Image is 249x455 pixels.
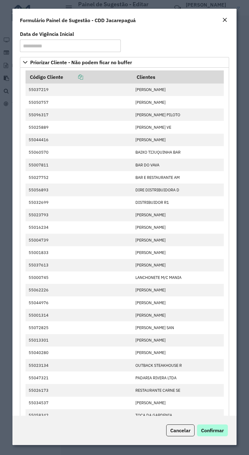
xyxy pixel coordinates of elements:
button: Cancelar [166,424,195,436]
th: Código Cliente [26,70,132,84]
td: 55001833 [26,246,132,259]
span: Priorizar Cliente - Não podem ficar no buffer [30,60,132,65]
td: [PERSON_NAME] PILOTO [132,108,224,121]
td: 55040280 [26,347,132,359]
label: Data de Vigência Inicial [20,30,74,38]
td: LANCHONETE M/C MANIA [132,271,224,284]
td: 55000745 [26,271,132,284]
td: BAR E RESTAURANTE AM [132,171,224,184]
td: 55072825 [26,321,132,334]
td: [PERSON_NAME] [132,221,224,234]
td: 55023793 [26,209,132,221]
td: 55060570 [26,146,132,159]
td: 55027752 [26,171,132,184]
td: [PERSON_NAME] [132,259,224,271]
a: Priorizar Cliente - Não podem ficar no buffer [20,57,229,68]
span: Cancelar [170,427,190,433]
td: 55037613 [26,259,132,271]
td: TOCA DA GARDENIA [132,409,224,422]
td: [PERSON_NAME] VE [132,121,224,133]
td: 55044976 [26,296,132,309]
th: Clientes [132,70,224,84]
td: [PERSON_NAME] [132,334,224,347]
td: BAIXO TIJUQUINHA BAR [132,146,224,159]
td: 55056893 [26,184,132,196]
span: Confirmar [201,427,224,433]
td: 55007811 [26,159,132,171]
h4: Formulário Painel de Sugestão - CDD Jacarepaguá [20,17,136,24]
td: 55016234 [26,221,132,234]
td: 55025889 [26,121,132,133]
td: 55034537 [26,397,132,409]
td: 55096317 [26,108,132,121]
td: [PERSON_NAME] [132,134,224,146]
td: 55004739 [26,234,132,246]
td: [PERSON_NAME] [132,309,224,321]
td: 55058342 [26,409,132,422]
td: 55026173 [26,384,132,396]
td: BAR DO VAVA [132,159,224,171]
td: 55062226 [26,284,132,296]
td: [PERSON_NAME] [132,246,224,259]
td: [PERSON_NAME] [132,234,224,246]
button: Close [220,16,229,24]
td: 55013301 [26,334,132,347]
td: 55047321 [26,371,132,384]
td: [PERSON_NAME] [132,347,224,359]
button: Confirmar [197,424,228,436]
td: RESTAURANTE CARNE SE [132,384,224,396]
td: [PERSON_NAME] [132,96,224,108]
td: PADARIA RIVERA LTDA [132,371,224,384]
td: DISTRIBUIDOR R1 [132,196,224,209]
td: [PERSON_NAME] [132,209,224,221]
td: [PERSON_NAME] [132,284,224,296]
a: Copiar [63,74,83,80]
td: 55037219 [26,84,132,96]
td: OUTBACK STEAKHOUSE R [132,359,224,371]
td: DIRE DISTRIBUIDORA D [132,184,224,196]
td: 55032699 [26,196,132,209]
td: [PERSON_NAME] [132,84,224,96]
td: 55050757 [26,96,132,108]
td: 55044416 [26,134,132,146]
td: 55001314 [26,309,132,321]
td: [PERSON_NAME] [132,397,224,409]
td: [PERSON_NAME] SAN [132,321,224,334]
td: 55023134 [26,359,132,371]
em: Fechar [222,17,227,22]
td: [PERSON_NAME] [132,296,224,309]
